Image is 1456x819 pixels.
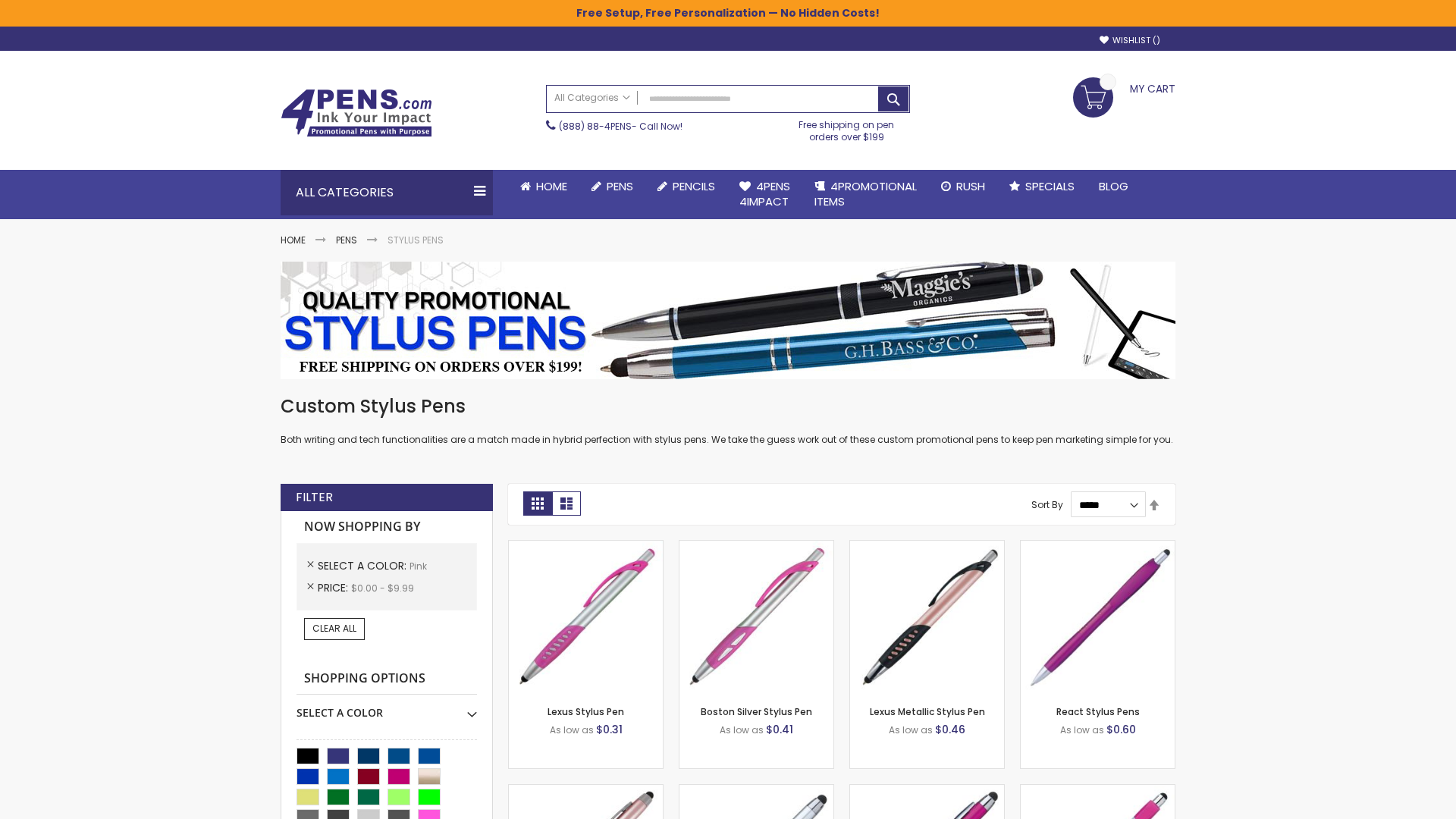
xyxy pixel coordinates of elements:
[766,722,793,737] span: $0.41
[783,113,911,143] div: Free shipping on pen orders over $199
[1106,722,1136,737] span: $0.60
[281,394,1175,447] div: Both writing and tech functionalities are a match made in hybrid perfection with stylus pens. We ...
[814,178,917,209] span: 4PROMOTIONAL ITEMS
[548,705,624,718] a: Lexus Stylus Pen
[297,695,477,720] div: Select A Color
[739,178,790,209] span: 4Pens 4impact
[850,541,1004,695] img: Lexus Metallic Stylus Pen-Pink
[388,234,444,246] strong: Stylus Pens
[727,170,802,219] a: 4Pens4impact
[281,394,1175,419] h1: Custom Stylus Pens
[559,120,682,133] span: - Call Now!
[281,234,306,246] a: Home
[1025,178,1075,194] span: Specials
[596,722,623,737] span: $0.31
[547,86,638,111] a: All Categories
[889,723,933,736] span: As low as
[281,262,1175,379] img: Stylus Pens
[318,558,409,573] span: Select A Color
[935,722,965,737] span: $0.46
[318,580,351,595] span: Price
[297,663,477,695] strong: Shopping Options
[802,170,929,219] a: 4PROMOTIONALITEMS
[1100,35,1160,46] a: Wishlist
[536,178,567,194] span: Home
[1087,170,1141,203] a: Blog
[679,540,833,553] a: Boston Silver Stylus Pen-Pink
[956,178,985,194] span: Rush
[997,170,1087,203] a: Specials
[296,489,333,506] strong: Filter
[550,723,594,736] span: As low as
[336,234,357,246] a: Pens
[673,178,715,194] span: Pencils
[720,723,764,736] span: As low as
[297,511,477,543] strong: Now Shopping by
[850,784,1004,797] a: Metallic Cool Grip Stylus Pen-Pink
[351,582,414,595] span: $0.00 - $9.99
[1021,784,1175,797] a: Pearl Element Stylus Pens-Pink
[281,89,432,137] img: 4Pens Custom Pens and Promotional Products
[1021,541,1175,695] img: React Stylus Pens-Pink
[850,540,1004,553] a: Lexus Metallic Stylus Pen-Pink
[607,178,633,194] span: Pens
[870,705,985,718] a: Lexus Metallic Stylus Pen
[645,170,727,203] a: Pencils
[312,622,356,635] span: Clear All
[679,541,833,695] img: Boston Silver Stylus Pen-Pink
[1056,705,1140,718] a: React Stylus Pens
[1021,540,1175,553] a: React Stylus Pens-Pink
[679,784,833,797] a: Silver Cool Grip Stylus Pen-Pink
[523,491,552,516] strong: Grid
[304,618,365,639] a: Clear All
[701,705,812,718] a: Boston Silver Stylus Pen
[1060,723,1104,736] span: As low as
[508,170,579,203] a: Home
[281,170,493,215] div: All Categories
[509,541,663,695] img: Lexus Stylus Pen-Pink
[1099,178,1128,194] span: Blog
[1031,498,1063,511] label: Sort By
[929,170,997,203] a: Rush
[409,560,427,573] span: Pink
[509,540,663,553] a: Lexus Stylus Pen-Pink
[579,170,645,203] a: Pens
[509,784,663,797] a: Lory Metallic Stylus Pen-Pink
[554,92,630,104] span: All Categories
[559,120,632,133] a: (888) 88-4PENS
